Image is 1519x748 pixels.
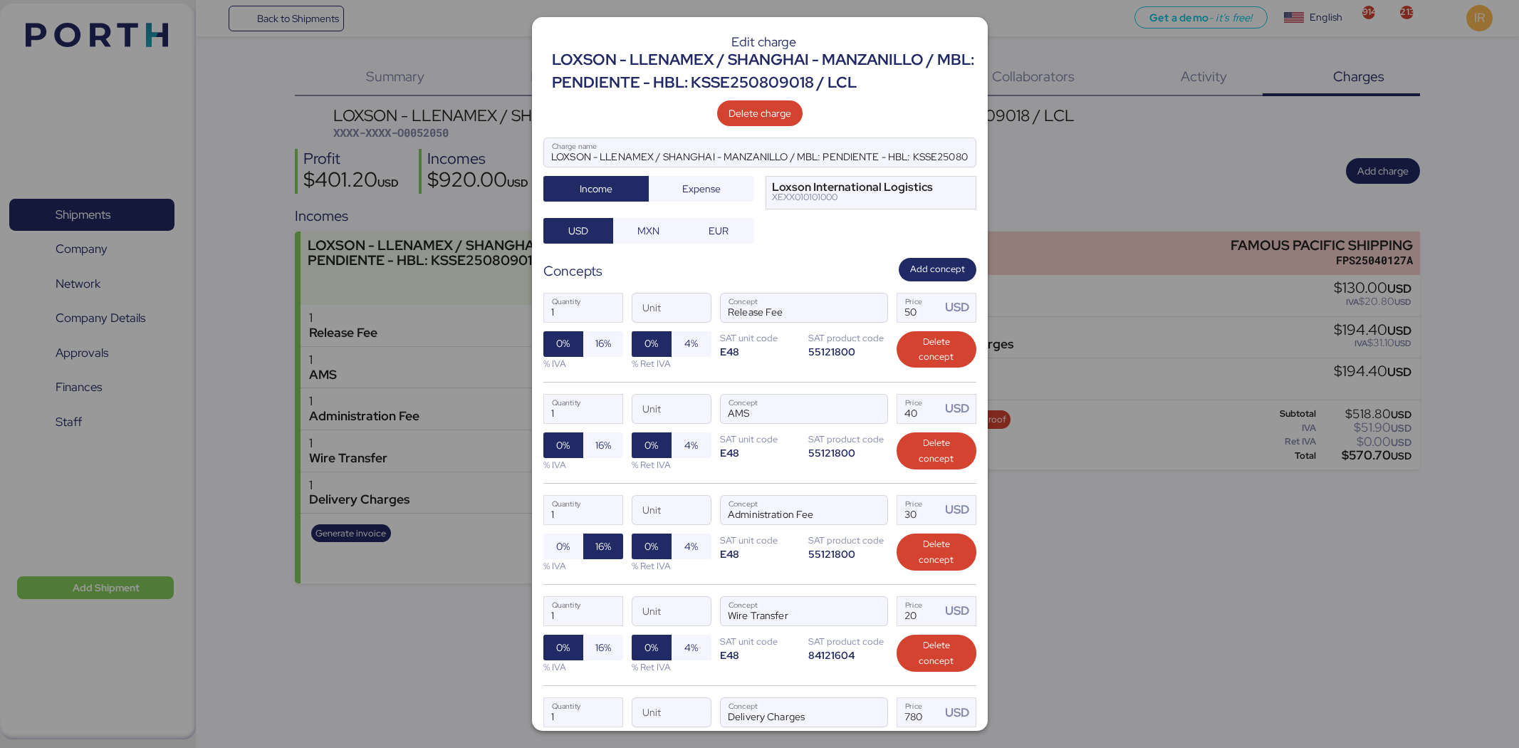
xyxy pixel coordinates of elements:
[808,534,888,547] div: SAT product code
[595,639,611,656] span: 16%
[544,698,622,727] input: Quantity
[543,559,623,573] div: % IVA
[644,639,658,656] span: 0%
[897,597,941,625] input: Price
[672,534,711,559] button: 4%
[544,496,622,524] input: Quantity
[644,335,658,352] span: 0%
[717,100,803,126] button: Delete charge
[908,536,965,568] span: Delete concept
[637,222,659,239] span: MXN
[632,432,672,458] button: 0%
[543,357,623,370] div: % IVA
[899,258,976,281] button: Add concept
[580,180,612,197] span: Income
[632,496,711,524] input: Unit
[720,446,800,459] div: E48
[544,597,622,625] input: Quantity
[552,36,976,48] div: Edit charge
[720,345,800,358] div: E48
[543,534,583,559] button: 0%
[808,635,888,648] div: SAT product code
[857,600,887,630] button: ConceptConcept
[556,335,570,352] span: 0%
[945,602,975,620] div: USD
[720,331,800,345] div: SAT unit code
[897,534,976,571] button: Delete concept
[632,294,711,322] input: Unit
[543,176,649,202] button: Income
[857,398,887,427] button: ConceptConcept
[672,432,711,458] button: 4%
[543,432,583,458] button: 0%
[595,335,611,352] span: 16%
[684,639,698,656] span: 4%
[632,395,711,423] input: Unit
[808,648,888,662] div: 84121604
[720,432,800,446] div: SAT unit code
[910,261,965,277] span: Add concept
[544,395,622,423] input: Quantity
[897,432,976,469] button: Delete concept
[682,180,721,197] span: Expense
[808,446,888,459] div: 55121800
[720,534,800,547] div: SAT unit code
[721,395,853,423] input: Concept
[552,48,976,95] div: LOXSON - LLENAMEX / SHANGHAI - MANZANILLO / MBL: PENDIENTE - HBL: KSSE250809018 / LCL
[684,218,754,244] button: EUR
[945,298,975,316] div: USD
[908,435,965,467] span: Delete concept
[808,432,888,446] div: SAT product code
[808,345,888,358] div: 55121800
[945,400,975,417] div: USD
[672,635,711,660] button: 4%
[632,357,711,370] div: % Ret IVA
[543,458,623,472] div: % IVA
[908,334,965,365] span: Delete concept
[720,547,800,561] div: E48
[720,648,800,662] div: E48
[684,335,698,352] span: 4%
[632,597,711,625] input: Unit
[583,432,623,458] button: 16%
[857,702,887,732] button: ConceptConcept
[721,496,853,524] input: Concept
[544,138,976,167] input: Charge name
[644,538,658,555] span: 0%
[543,635,583,660] button: 0%
[632,660,711,674] div: % Ret IVA
[721,698,853,727] input: Concept
[644,437,658,454] span: 0%
[543,660,623,674] div: % IVA
[556,437,570,454] span: 0%
[684,538,698,555] span: 4%
[595,538,611,555] span: 16%
[544,294,622,322] input: Quantity
[684,437,698,454] span: 4%
[543,218,614,244] button: USD
[613,218,684,244] button: MXN
[945,501,975,519] div: USD
[583,534,623,559] button: 16%
[632,635,672,660] button: 0%
[632,331,672,357] button: 0%
[857,499,887,529] button: ConceptConcept
[583,635,623,660] button: 16%
[632,458,711,472] div: % Ret IVA
[897,698,941,727] input: Price
[808,331,888,345] div: SAT product code
[632,534,672,559] button: 0%
[945,704,975,722] div: USD
[897,395,941,423] input: Price
[857,296,887,326] button: ConceptConcept
[632,698,711,727] input: Unit
[897,635,976,672] button: Delete concept
[543,331,583,357] button: 0%
[672,331,711,357] button: 4%
[556,538,570,555] span: 0%
[721,294,853,322] input: Concept
[772,182,933,192] div: Loxson International Logistics
[556,639,570,656] span: 0%
[568,222,588,239] span: USD
[632,559,711,573] div: % Ret IVA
